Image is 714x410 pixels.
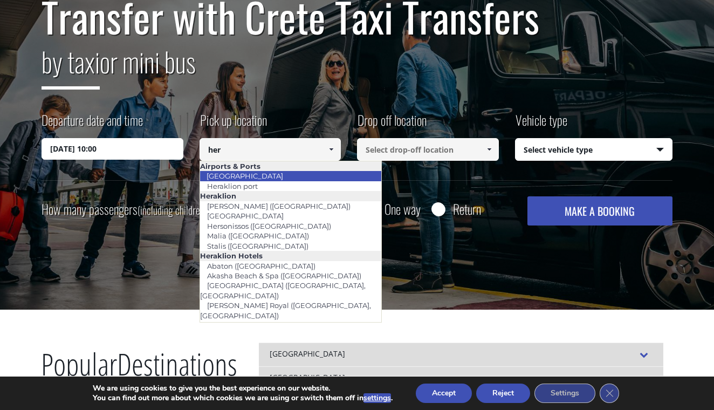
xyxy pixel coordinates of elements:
[534,384,595,403] button: Settings
[200,191,382,201] li: Heraklion
[41,343,237,401] h2: Destinations
[527,196,672,225] button: MAKE A BOOKING
[259,366,663,390] div: [GEOGRAPHIC_DATA]
[416,384,472,403] button: Accept
[385,202,421,216] label: One way
[453,202,481,216] label: Return
[200,208,291,223] a: [GEOGRAPHIC_DATA]
[200,258,322,274] a: Abaton ([GEOGRAPHIC_DATA])
[363,393,391,403] button: settings
[476,384,530,403] button: Reject
[200,199,358,214] a: [PERSON_NAME] ([GEOGRAPHIC_DATA])
[357,111,427,138] label: Drop off location
[200,278,366,303] a: [GEOGRAPHIC_DATA] ([GEOGRAPHIC_DATA], [GEOGRAPHIC_DATA])
[600,384,619,403] button: Close GDPR Cookie Banner
[200,238,315,254] a: Stalis ([GEOGRAPHIC_DATA])
[515,111,567,138] label: Vehicle type
[138,202,207,218] small: (including children)
[480,138,498,161] a: Show All Items
[200,111,267,138] label: Pick up location
[200,161,382,171] li: Airports & Ports
[200,168,290,183] a: [GEOGRAPHIC_DATA]
[200,218,338,234] a: Hersonissos ([GEOGRAPHIC_DATA])
[42,39,672,98] h2: or mini bus
[42,111,143,138] label: Departure date and time
[200,298,371,323] a: [PERSON_NAME] Royal ([GEOGRAPHIC_DATA], [GEOGRAPHIC_DATA])
[200,268,368,283] a: Akasha Beach & Spa ([GEOGRAPHIC_DATA])
[42,41,100,90] span: by taxi
[322,138,340,161] a: Show All Items
[93,384,393,393] p: We are using cookies to give you the best experience on our website.
[200,179,265,194] a: Heraklion port
[93,393,393,403] p: You can find out more about which cookies we are using or switch them off in .
[200,251,382,261] li: Heraklion Hotels
[357,138,499,161] input: Select drop-off location
[200,228,316,243] a: Malia ([GEOGRAPHIC_DATA])
[200,138,341,161] input: Select pickup location
[41,343,117,393] span: Popular
[516,139,672,161] span: Select vehicle type
[42,196,213,223] label: How many passengers ?
[259,343,663,366] div: [GEOGRAPHIC_DATA]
